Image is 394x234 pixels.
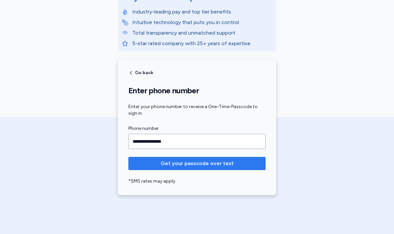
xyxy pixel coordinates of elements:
[135,71,153,75] span: Go back
[132,40,272,47] p: 5-star rated company with 25+ years of expertise
[128,70,153,75] button: Go back
[161,160,234,167] span: Get your passcode over text
[132,18,272,26] p: Intuitive technology that puts you in control
[132,8,272,16] p: Industry-leading pay and top tier benefits
[128,125,266,132] label: Phone number
[128,178,266,185] div: *SMS rates may apply
[128,103,266,117] div: Enter your phone number to receive a One-Time-Passcode to sign in.
[128,134,266,149] input: Phone number
[128,86,266,96] h1: Enter phone number
[132,29,272,37] p: Total transparency and unmatched support
[128,157,266,170] button: Get your passcode over text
